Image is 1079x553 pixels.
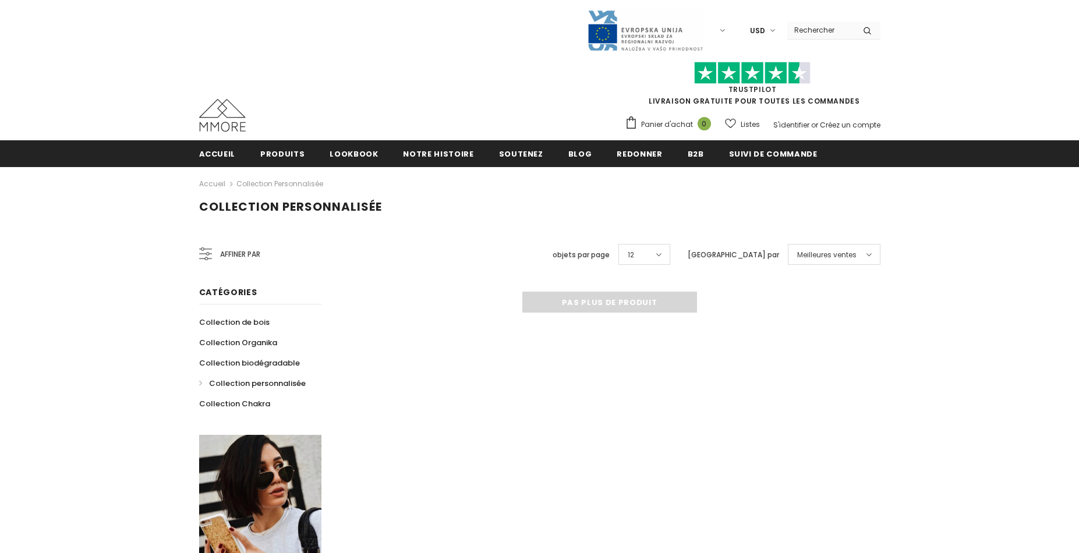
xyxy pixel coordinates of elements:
[617,140,662,166] a: Redonner
[199,337,277,348] span: Collection Organika
[553,249,610,261] label: objets par page
[199,286,257,298] span: Catégories
[499,148,543,159] span: soutenez
[587,25,703,35] a: Javni Razpis
[260,148,305,159] span: Produits
[260,140,305,166] a: Produits
[199,332,277,353] a: Collection Organika
[199,177,225,191] a: Accueil
[199,99,246,132] img: Cas MMORE
[688,148,704,159] span: B2B
[199,148,236,159] span: Accueil
[330,148,378,159] span: Lookbook
[797,249,857,261] span: Meilleures ventes
[741,119,760,130] span: Listes
[199,198,382,215] span: Collection personnalisée
[820,120,880,130] a: Créez un compte
[199,373,306,394] a: Collection personnalisée
[688,249,779,261] label: [GEOGRAPHIC_DATA] par
[220,248,260,261] span: Affiner par
[625,116,717,133] a: Panier d'achat 0
[628,249,634,261] span: 12
[568,140,592,166] a: Blog
[698,117,711,130] span: 0
[728,84,777,94] a: TrustPilot
[209,378,306,389] span: Collection personnalisée
[750,25,765,37] span: USD
[199,398,270,409] span: Collection Chakra
[729,148,818,159] span: Suivi de commande
[811,120,818,130] span: or
[499,140,543,166] a: soutenez
[403,140,473,166] a: Notre histoire
[199,317,270,328] span: Collection de bois
[688,140,704,166] a: B2B
[199,312,270,332] a: Collection de bois
[403,148,473,159] span: Notre histoire
[787,22,854,38] input: Search Site
[199,357,300,368] span: Collection biodégradable
[694,62,811,84] img: Faites confiance aux étoiles pilotes
[587,9,703,52] img: Javni Razpis
[199,394,270,414] a: Collection Chakra
[199,140,236,166] a: Accueil
[729,140,818,166] a: Suivi de commande
[773,120,809,130] a: S'identifier
[625,67,880,106] span: LIVRAISON GRATUITE POUR TOUTES LES COMMANDES
[617,148,662,159] span: Redonner
[199,353,300,373] a: Collection biodégradable
[725,114,760,134] a: Listes
[236,179,323,189] a: Collection personnalisée
[641,119,693,130] span: Panier d'achat
[330,140,378,166] a: Lookbook
[568,148,592,159] span: Blog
